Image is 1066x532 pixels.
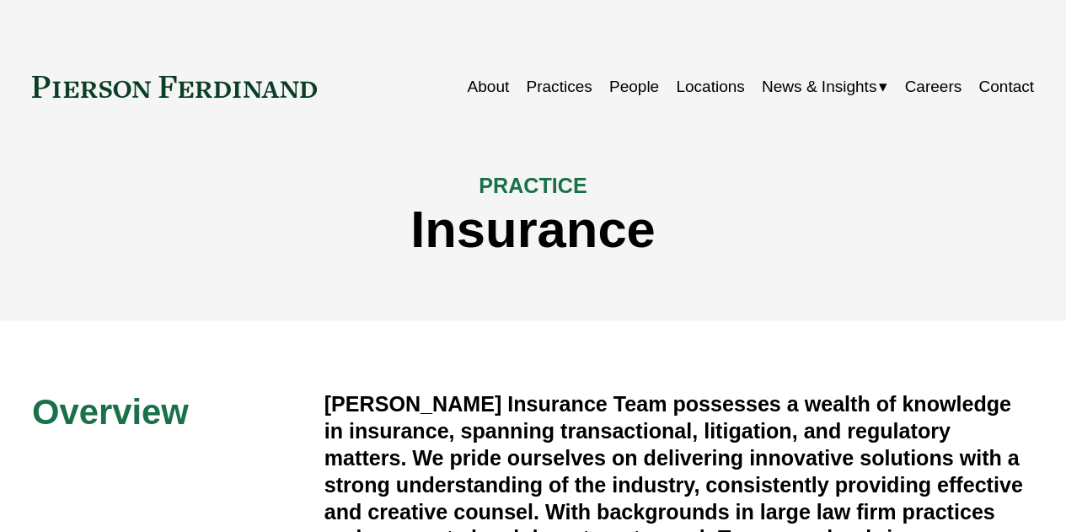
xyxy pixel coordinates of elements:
a: Contact [979,71,1035,103]
a: Careers [905,71,962,103]
span: PRACTICE [479,174,587,197]
span: News & Insights [762,73,876,101]
h1: Insurance [32,200,1034,259]
a: folder dropdown [762,71,887,103]
a: About [468,71,510,103]
span: Overview [32,392,189,432]
a: Practices [527,71,592,103]
a: Locations [676,71,744,103]
a: People [609,71,659,103]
